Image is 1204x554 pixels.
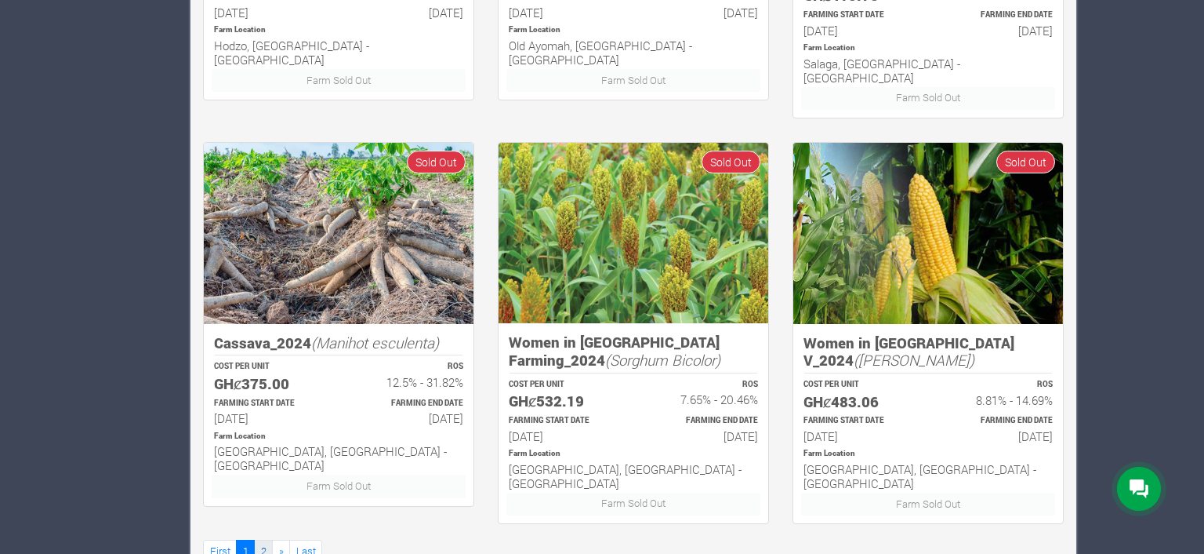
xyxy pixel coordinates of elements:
p: Location of Farm [509,24,758,36]
p: COST PER UNIT [803,379,914,391]
h6: [DATE] [647,5,758,20]
span: Sold Out [996,151,1055,173]
h6: [DATE] [942,429,1053,443]
p: Location of Farm [803,448,1053,460]
h6: 7.65% - 20.46% [647,392,758,406]
h6: [GEOGRAPHIC_DATA], [GEOGRAPHIC_DATA] - [GEOGRAPHIC_DATA] [509,462,758,490]
img: growforme image [204,143,473,324]
p: Estimated Farming End Date [942,9,1053,21]
h6: Old Ayomah, [GEOGRAPHIC_DATA] - [GEOGRAPHIC_DATA] [509,38,758,67]
h5: GHȼ483.06 [803,393,914,411]
h6: [GEOGRAPHIC_DATA], [GEOGRAPHIC_DATA] - [GEOGRAPHIC_DATA] [214,444,463,472]
span: Sold Out [407,151,466,173]
h6: [DATE] [942,24,1053,38]
h5: Women in [GEOGRAPHIC_DATA] V_2024 [803,334,1053,370]
h5: GHȼ532.19 [509,392,619,410]
p: COST PER UNIT [214,361,325,373]
img: growforme image [793,143,1063,324]
p: Estimated Farming End Date [353,398,463,410]
span: Sold Out [702,151,760,173]
h6: 8.81% - 14.69% [942,393,1053,407]
h6: [GEOGRAPHIC_DATA], [GEOGRAPHIC_DATA] - [GEOGRAPHIC_DATA] [803,462,1053,490]
p: Location of Farm [803,42,1053,54]
h6: [DATE] [803,24,914,38]
h6: Salaga, [GEOGRAPHIC_DATA] - [GEOGRAPHIC_DATA] [803,56,1053,85]
h6: [DATE] [803,429,914,443]
p: Location of Farm [214,431,463,443]
h6: Hodzo, [GEOGRAPHIC_DATA] - [GEOGRAPHIC_DATA] [214,38,463,67]
h6: [DATE] [214,411,325,425]
p: Estimated Farming End Date [942,415,1053,427]
p: ROS [647,379,758,391]
h5: GHȼ375.00 [214,375,325,393]
p: Estimated Farming Start Date [214,398,325,410]
p: COST PER UNIT [509,379,619,391]
h5: Women in [GEOGRAPHIC_DATA] Farming_2024 [509,333,758,369]
i: (Sorghum Bicolor) [605,350,720,370]
h6: [DATE] [353,411,463,425]
p: Location of Farm [509,448,758,460]
h6: [DATE] [214,5,325,20]
p: Estimated Farming End Date [647,415,758,427]
i: (Manihot esculenta) [311,333,439,352]
p: Estimated Farming Start Date [803,9,914,21]
h6: [DATE] [647,429,758,443]
p: ROS [353,361,463,373]
p: Estimated Farming Start Date [509,415,619,427]
p: ROS [942,379,1053,391]
h6: [DATE] [509,5,619,20]
img: growforme image [499,143,768,323]
h6: [DATE] [353,5,463,20]
h6: 12.5% - 31.82% [353,375,463,389]
p: Location of Farm [214,24,463,36]
p: Estimated Farming Start Date [803,415,914,427]
i: ([PERSON_NAME]) [854,350,974,370]
h6: [DATE] [509,429,619,443]
h5: Cassava_2024 [214,334,463,352]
